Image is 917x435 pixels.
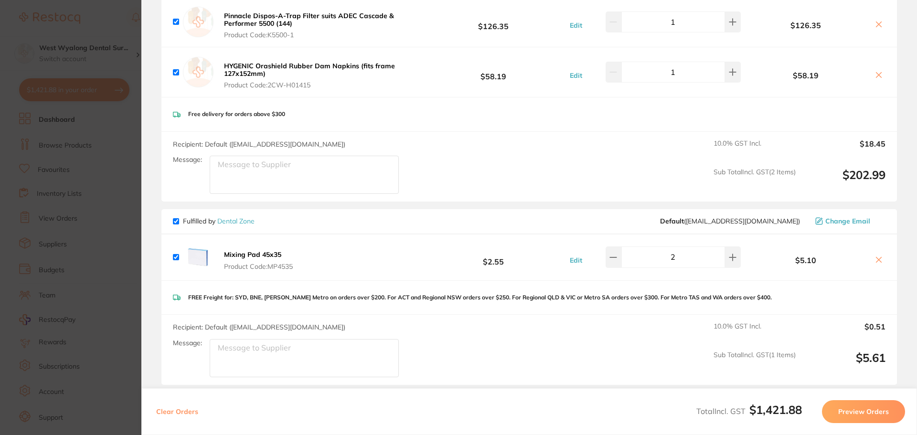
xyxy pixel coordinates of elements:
[660,217,800,225] span: hello@dentalzone.com.au
[221,11,422,39] button: Pinnacle Dispos-A-Trap Filter suits ADEC Cascade & Performer 5500 (144) Product Code:K5500-1
[183,57,213,87] img: empty.jpg
[743,71,868,80] b: $58.19
[803,139,885,160] output: $18.45
[714,351,796,377] span: Sub Total Incl. GST ( 1 Items)
[183,7,213,37] img: empty.jpg
[696,406,802,416] span: Total Incl. GST
[422,248,565,266] b: $2.55
[173,323,345,331] span: Recipient: Default ( [EMAIL_ADDRESS][DOMAIN_NAME] )
[567,256,585,265] button: Edit
[714,168,796,194] span: Sub Total Incl. GST ( 2 Items)
[224,31,419,39] span: Product Code: K5500-1
[822,400,905,423] button: Preview Orders
[183,242,213,273] img: YXF6ZWllaw
[217,217,255,225] a: Dental Zone
[221,250,296,270] button: Mixing Pad 45x35 Product Code:MP4535
[749,403,802,417] b: $1,421.88
[224,11,394,28] b: Pinnacle Dispos-A-Trap Filter suits ADEC Cascade & Performer 5500 (144)
[422,13,565,31] b: $126.35
[803,351,885,377] output: $5.61
[224,250,281,259] b: Mixing Pad 45x35
[660,217,684,225] b: Default
[188,294,772,301] p: FREE Freight for: SYD, BNE, [PERSON_NAME] Metro on orders over $200. For ACT and Regional NSW ord...
[173,140,345,149] span: Recipient: Default ( [EMAIL_ADDRESS][DOMAIN_NAME] )
[803,322,885,343] output: $0.51
[567,71,585,80] button: Edit
[224,263,293,270] span: Product Code: MP4535
[224,62,395,78] b: HYGENIC Orashield Rubber Dam Napkins (fits frame 127x152mm)
[803,168,885,194] output: $202.99
[183,217,255,225] p: Fulfilled by
[173,339,202,347] label: Message:
[188,111,285,117] p: Free delivery for orders above $300
[221,62,422,89] button: HYGENIC Orashield Rubber Dam Napkins (fits frame 127x152mm) Product Code:2CW-H01415
[422,64,565,81] b: $58.19
[743,256,868,265] b: $5.10
[173,156,202,164] label: Message:
[714,139,796,160] span: 10.0 % GST Incl.
[153,400,201,423] button: Clear Orders
[825,217,870,225] span: Change Email
[224,81,419,89] span: Product Code: 2CW-H01415
[743,21,868,30] b: $126.35
[714,322,796,343] span: 10.0 % GST Incl.
[567,21,585,30] button: Edit
[812,217,885,225] button: Change Email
